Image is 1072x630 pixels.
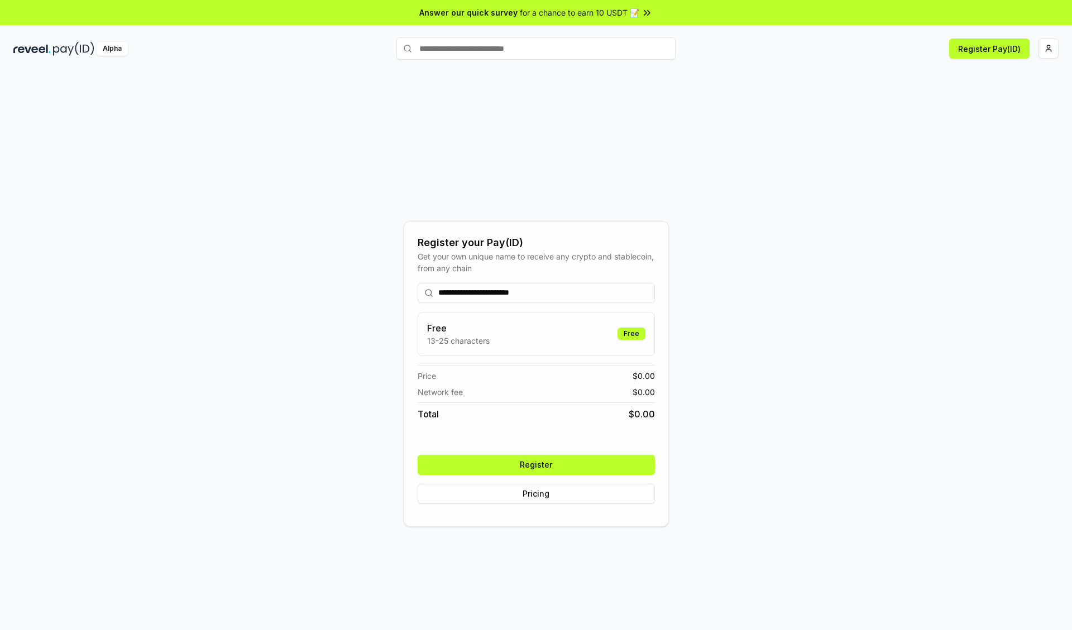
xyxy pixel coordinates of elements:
[418,407,439,421] span: Total
[418,455,655,475] button: Register
[418,370,436,382] span: Price
[629,407,655,421] span: $ 0.00
[633,370,655,382] span: $ 0.00
[418,386,463,398] span: Network fee
[97,42,128,56] div: Alpha
[418,484,655,504] button: Pricing
[419,7,518,18] span: Answer our quick survey
[633,386,655,398] span: $ 0.00
[418,235,655,251] div: Register your Pay(ID)
[949,39,1030,59] button: Register Pay(ID)
[427,321,490,335] h3: Free
[418,251,655,274] div: Get your own unique name to receive any crypto and stablecoin, from any chain
[427,335,490,347] p: 13-25 characters
[618,328,645,340] div: Free
[520,7,639,18] span: for a chance to earn 10 USDT 📝
[13,42,51,56] img: reveel_dark
[53,42,94,56] img: pay_id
